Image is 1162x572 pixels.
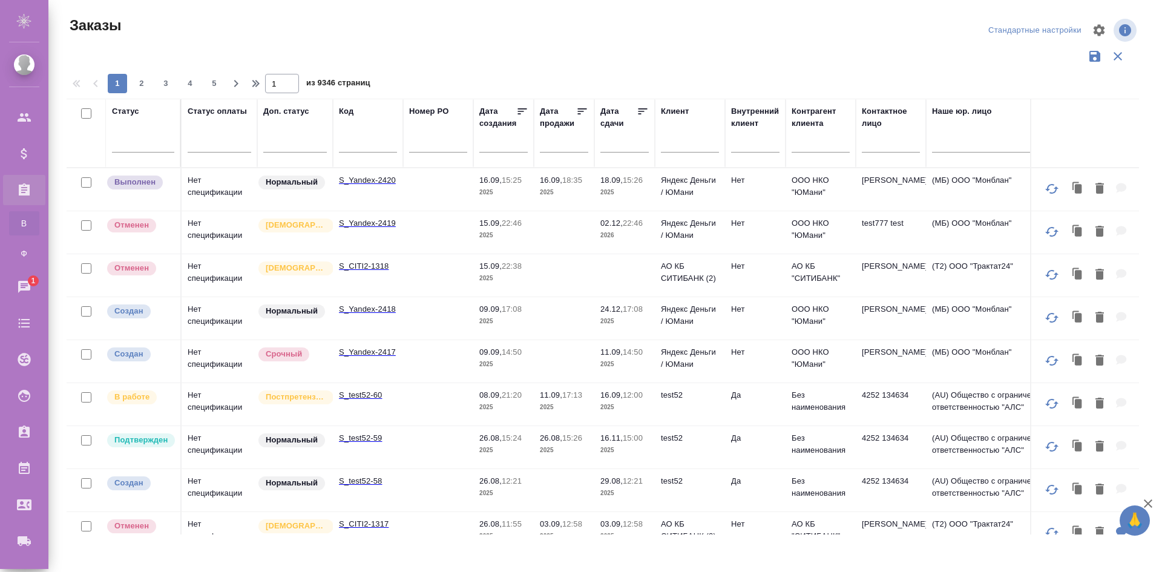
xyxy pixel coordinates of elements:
td: (МБ) ООО "Монблан" [926,168,1071,211]
p: 18:35 [562,176,582,185]
p: 17:13 [562,390,582,399]
td: Нет спецификации [182,426,257,468]
p: 16.09, [600,390,623,399]
p: 22:38 [502,261,522,271]
button: 4 [180,74,200,93]
p: 18.09, [600,176,623,185]
div: Дата продажи [540,105,576,130]
td: Нет спецификации [182,168,257,211]
p: АО КБ "СИТИБАНК" [792,260,850,284]
div: Выставляется автоматически для первых 3 заказов нового контактного лица. Особое внимание [257,518,327,534]
button: Сохранить фильтры [1083,45,1106,68]
p: ООО НКО "ЮМани" [792,303,850,327]
button: Обновить [1037,389,1066,418]
td: Нет спецификации [182,469,257,511]
div: Статус [112,105,139,117]
button: Удалить [1089,220,1110,245]
div: Дата создания [479,105,516,130]
div: Доп. статус [263,105,309,117]
p: Без наименования [792,475,850,499]
p: S_Yandex-2420 [339,174,397,186]
button: Обновить [1037,346,1066,375]
td: (МБ) ООО "Монблан" [926,340,1071,383]
div: Выставляется автоматически при создании заказа [106,346,174,363]
div: Выставляет КМ после уточнения всех необходимых деталей и получения согласия клиента на запуск. С ... [106,432,174,449]
p: 2025 [600,358,649,370]
p: Да [731,432,780,444]
p: 26.08, [479,519,502,528]
p: 16.09, [479,176,502,185]
a: Ф [9,242,39,266]
div: Выставляется автоматически для первых 3 заказов нового контактного лица. Особое внимание [257,260,327,277]
p: Создан [114,348,143,360]
p: Нет [731,260,780,272]
button: Клонировать [1066,263,1089,288]
p: Без наименования [792,389,850,413]
td: Нет спецификации [182,254,257,297]
td: [PERSON_NAME] [856,297,926,340]
button: Удалить [1089,263,1110,288]
p: Отменен [114,262,149,274]
a: В [9,211,39,235]
p: Нет [731,174,780,186]
button: Удалить [1089,306,1110,330]
span: Посмотреть информацию [1114,19,1139,42]
p: [DEMOGRAPHIC_DATA] [266,520,326,532]
p: 21:20 [502,390,522,399]
p: 22:46 [502,219,522,228]
p: 2025 [479,530,528,542]
p: 26.08, [479,476,502,485]
p: 16.11, [600,433,623,442]
div: Выставляется автоматически для первых 3 заказов после рекламации. Особое внимание [257,389,327,406]
p: 29.08, [600,476,623,485]
div: Наше юр. лицо [932,105,992,117]
p: Нет [731,303,780,315]
button: 3 [156,74,176,93]
button: Удалить [1089,349,1110,373]
div: Статус по умолчанию для стандартных заказов [257,432,327,449]
button: Клонировать [1066,521,1089,545]
div: Внутренний клиент [731,105,780,130]
p: 2026 [600,229,649,242]
button: Обновить [1037,518,1066,547]
p: S_test52-58 [339,475,397,487]
button: Обновить [1037,303,1066,332]
p: В работе [114,391,149,403]
p: 09.09, [479,347,502,357]
td: [PERSON_NAME] [856,340,926,383]
span: Ф [15,248,33,260]
button: Обновить [1037,475,1066,504]
button: 5 [205,74,224,93]
p: 2025 [479,401,528,413]
td: (AU) Общество с ограниченной ответственностью "АЛС" [926,469,1071,511]
p: S_CITI2-1318 [339,260,397,272]
td: Нет спецификации [182,297,257,340]
button: Клонировать [1066,435,1089,459]
p: 12:58 [623,519,643,528]
button: Удалить [1089,392,1110,416]
button: Обновить [1037,260,1066,289]
p: 15.09, [479,261,502,271]
p: 12:00 [623,390,643,399]
p: S_test52-59 [339,432,397,444]
td: (AU) Общество с ограниченной ответственностью "АЛС" [926,426,1071,468]
td: 4252 134634 [856,426,926,468]
p: test52 [661,475,719,487]
p: test52 [661,432,719,444]
button: Удалить [1089,435,1110,459]
p: Да [731,389,780,401]
p: S_test52-60 [339,389,397,401]
td: Нет спецификации [182,512,257,554]
p: Создан [114,305,143,317]
p: Нормальный [266,434,318,446]
p: 16.09, [540,176,562,185]
p: Нормальный [266,305,318,317]
p: 22:46 [623,219,643,228]
p: 2025 [540,530,588,542]
span: из 9346 страниц [306,76,370,93]
span: 2 [132,77,151,90]
p: 17:08 [502,304,522,314]
p: Яндекс Деньги / ЮМани [661,217,719,242]
p: Нет [731,518,780,530]
span: 1 [24,275,42,287]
